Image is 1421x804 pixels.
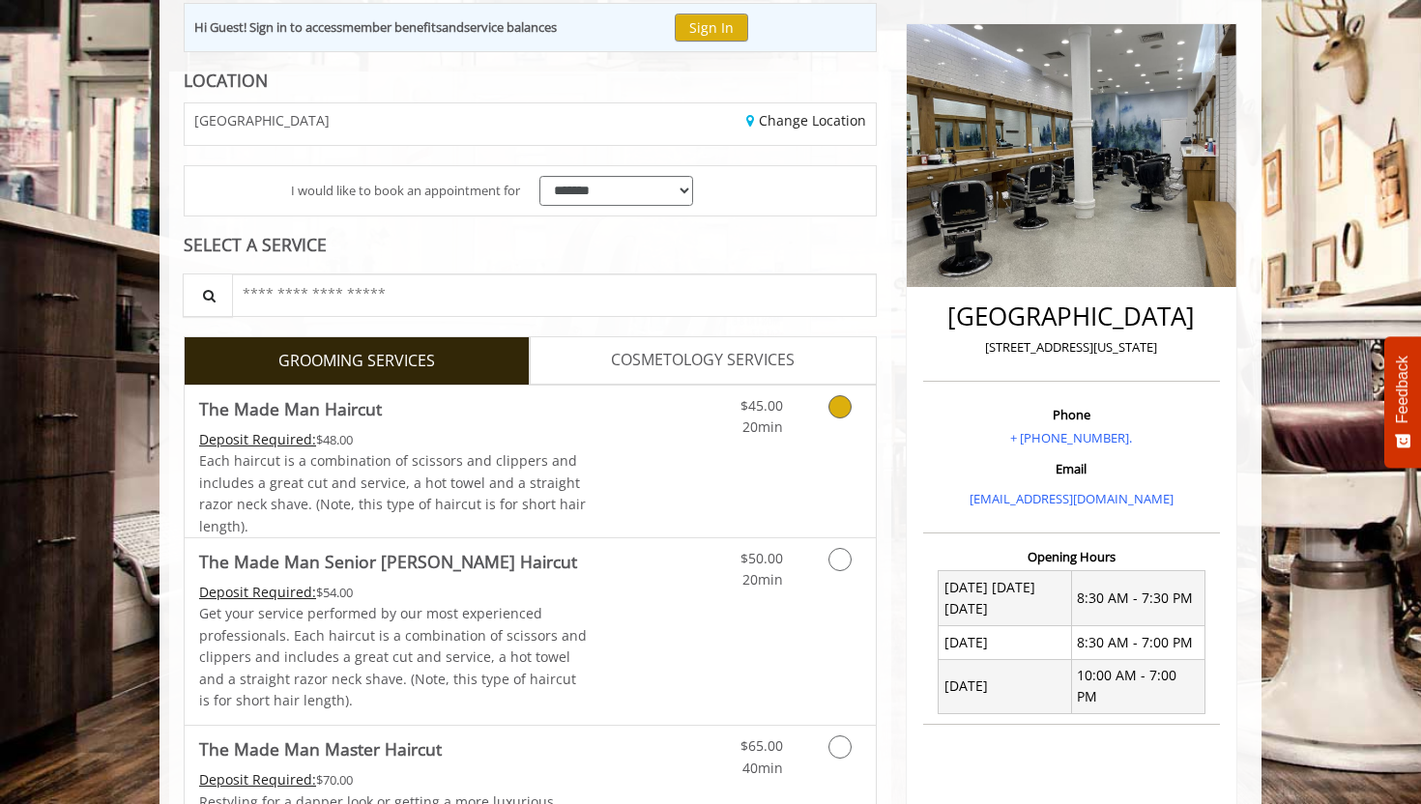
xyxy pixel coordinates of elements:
[939,626,1072,659] td: [DATE]
[740,549,783,567] span: $50.00
[291,181,520,201] span: I would like to book an appointment for
[740,396,783,415] span: $45.00
[742,417,783,436] span: 20min
[939,571,1072,626] td: [DATE] [DATE] [DATE]
[675,14,748,42] button: Sign In
[342,18,442,36] b: member benefits
[1071,626,1204,659] td: 8:30 AM - 7:00 PM
[199,735,442,762] b: The Made Man Master Haircut
[199,429,588,450] div: $48.00
[928,408,1215,421] h3: Phone
[970,490,1174,507] a: [EMAIL_ADDRESS][DOMAIN_NAME]
[939,659,1072,714] td: [DATE]
[742,759,783,777] span: 40min
[183,273,233,317] button: Service Search
[199,769,588,790] div: $70.00
[746,111,866,129] a: Change Location
[199,583,316,601] span: This service needs some Advance to be paid before we block your appointment
[199,548,577,575] b: The Made Man Senior [PERSON_NAME] Haircut
[1071,659,1204,714] td: 10:00 AM - 7:00 PM
[278,349,435,374] span: GROOMING SERVICES
[199,770,316,789] span: This service needs some Advance to be paid before we block your appointment
[199,430,316,448] span: This service needs some Advance to be paid before we block your appointment
[1071,571,1204,626] td: 8:30 AM - 7:30 PM
[1394,356,1411,423] span: Feedback
[199,395,382,422] b: The Made Man Haircut
[1384,336,1421,468] button: Feedback - Show survey
[928,302,1215,330] h2: [GEOGRAPHIC_DATA]
[611,348,795,373] span: COSMETOLOGY SERVICES
[194,17,557,38] div: Hi Guest! Sign in to access and
[184,69,268,92] b: LOCATION
[742,570,783,589] span: 20min
[923,550,1220,563] h3: Opening Hours
[199,451,586,534] span: Each haircut is a combination of scissors and clippers and includes a great cut and service, a ho...
[184,236,877,254] div: SELECT A SERVICE
[194,113,330,128] span: [GEOGRAPHIC_DATA]
[928,462,1215,475] h3: Email
[740,736,783,755] span: $65.00
[199,603,588,711] p: Get your service performed by our most experienced professionals. Each haircut is a combination o...
[1010,429,1132,446] a: + [PHONE_NUMBER].
[928,337,1215,358] p: [STREET_ADDRESS][US_STATE]
[199,582,588,603] div: $54.00
[464,18,557,36] b: service balances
